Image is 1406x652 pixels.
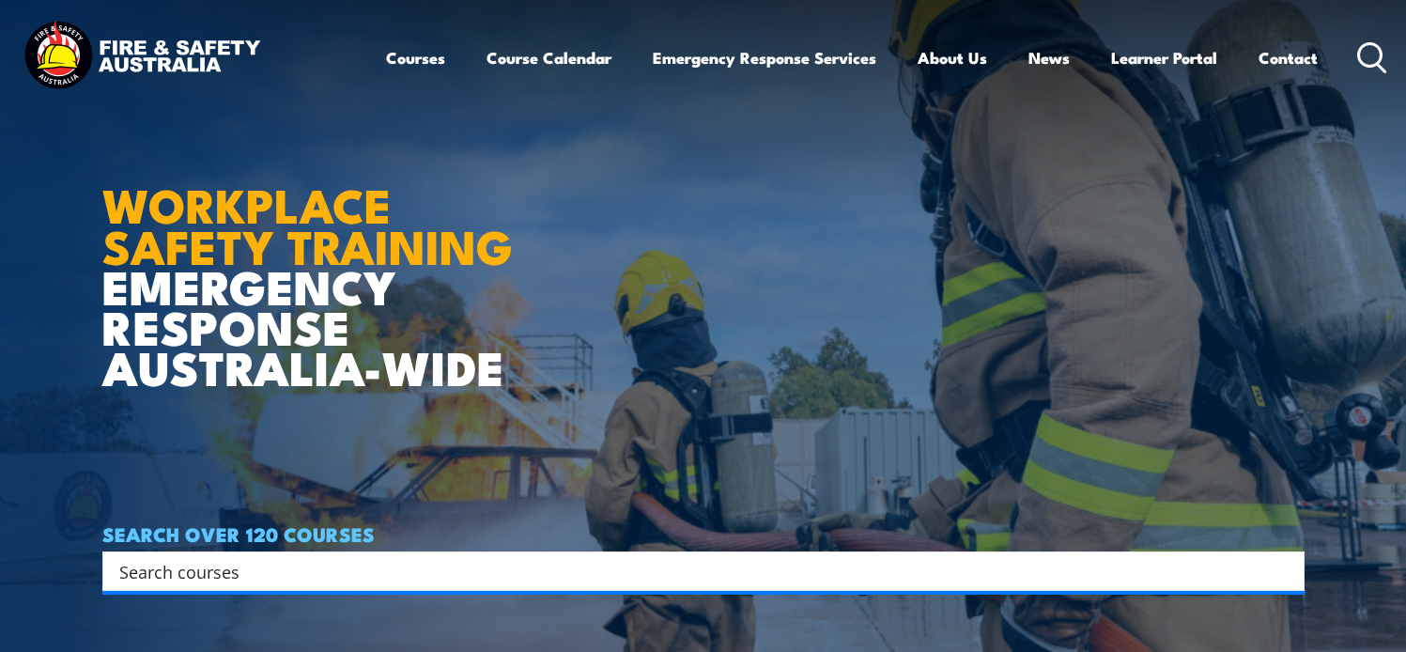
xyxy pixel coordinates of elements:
[102,136,562,386] h1: EMERGENCY RESPONSE AUSTRALIA-WIDE
[102,523,1305,544] h4: SEARCH OVER 120 COURSES
[1111,33,1217,83] a: Learner Portal
[1028,33,1070,83] a: News
[487,33,611,83] a: Course Calendar
[1259,33,1318,83] a: Contact
[1272,558,1298,584] button: Search magnifier button
[386,33,445,83] a: Courses
[918,33,987,83] a: About Us
[119,557,1263,585] input: Search input
[102,167,513,280] strong: WORKPLACE SAFETY TRAINING
[653,33,876,83] a: Emergency Response Services
[123,558,1267,584] form: Search form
